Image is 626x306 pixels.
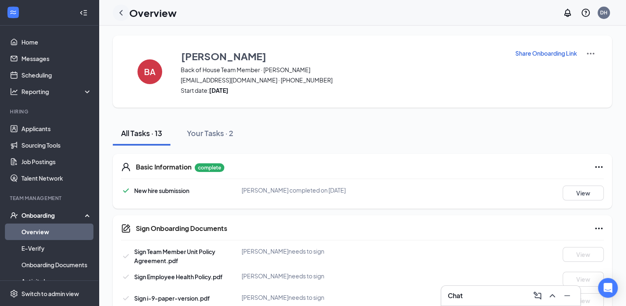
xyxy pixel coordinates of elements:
[21,240,92,257] a: E-Verify
[581,8,591,18] svg: QuestionInfo
[181,86,505,94] span: Start date:
[242,293,403,301] div: [PERSON_NAME] needs to sign
[121,272,131,282] svg: Checkmark
[594,224,604,233] svg: Ellipses
[10,290,18,298] svg: Settings
[21,257,92,273] a: Onboarding Documents
[209,87,228,94] strong: [DATE]
[10,108,90,115] div: Hiring
[21,50,92,67] a: Messages
[21,87,92,96] div: Reporting
[21,211,85,219] div: Onboarding
[21,290,79,298] div: Switch to admin view
[121,162,131,172] svg: User
[181,49,266,63] h3: [PERSON_NAME]
[563,186,604,200] button: View
[586,49,596,59] img: More Actions
[242,186,346,194] span: [PERSON_NAME] completed on [DATE]
[448,291,463,300] h3: Chat
[144,69,156,75] h4: BA
[136,224,227,233] h5: Sign Onboarding Documents
[563,8,572,18] svg: Notifications
[10,87,18,96] svg: Analysis
[21,153,92,170] a: Job Postings
[21,224,92,240] a: Overview
[121,251,131,261] svg: Checkmark
[134,248,215,264] span: Sign Team Member Unit Policy Agreement.pdf
[187,128,233,138] div: Your Tasks · 2
[563,247,604,262] button: View
[10,195,90,202] div: Team Management
[136,162,191,172] h5: Basic Information
[121,293,131,303] svg: Checkmark
[562,291,572,301] svg: Minimize
[563,272,604,287] button: View
[546,289,559,302] button: ChevronUp
[594,162,604,172] svg: Ellipses
[515,49,577,57] p: Share Onboarding Link
[121,186,131,195] svg: Checkmark
[116,8,126,18] svg: ChevronLeft
[195,163,224,172] p: complete
[181,76,505,84] span: [EMAIL_ADDRESS][DOMAIN_NAME] · [PHONE_NUMBER]
[121,224,131,233] svg: CompanyDocumentIcon
[561,289,574,302] button: Minimize
[21,273,92,290] a: Activity log
[9,8,17,16] svg: WorkstreamLogo
[21,137,92,153] a: Sourcing Tools
[181,66,505,74] span: Back of House Team Member · [PERSON_NAME]
[21,120,92,137] a: Applicants
[21,170,92,186] a: Talent Network
[129,49,170,94] button: BA
[21,34,92,50] a: Home
[242,247,403,255] div: [PERSON_NAME] needs to sign
[10,211,18,219] svg: UserCheck
[79,9,88,17] svg: Collapse
[515,49,577,58] button: Share Onboarding Link
[533,291,542,301] svg: ComposeMessage
[531,289,544,302] button: ComposeMessage
[129,6,177,20] h1: Overview
[134,187,189,194] span: New hire submission
[242,272,403,280] div: [PERSON_NAME] needs to sign
[134,273,223,280] span: Sign Employee Health Policy.pdf
[600,9,607,16] div: DH
[121,128,162,138] div: All Tasks · 13
[134,294,210,302] span: Sign i-9-paper-version.pdf
[598,278,618,298] div: Open Intercom Messenger
[547,291,557,301] svg: ChevronUp
[181,49,505,64] button: [PERSON_NAME]
[21,67,92,83] a: Scheduling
